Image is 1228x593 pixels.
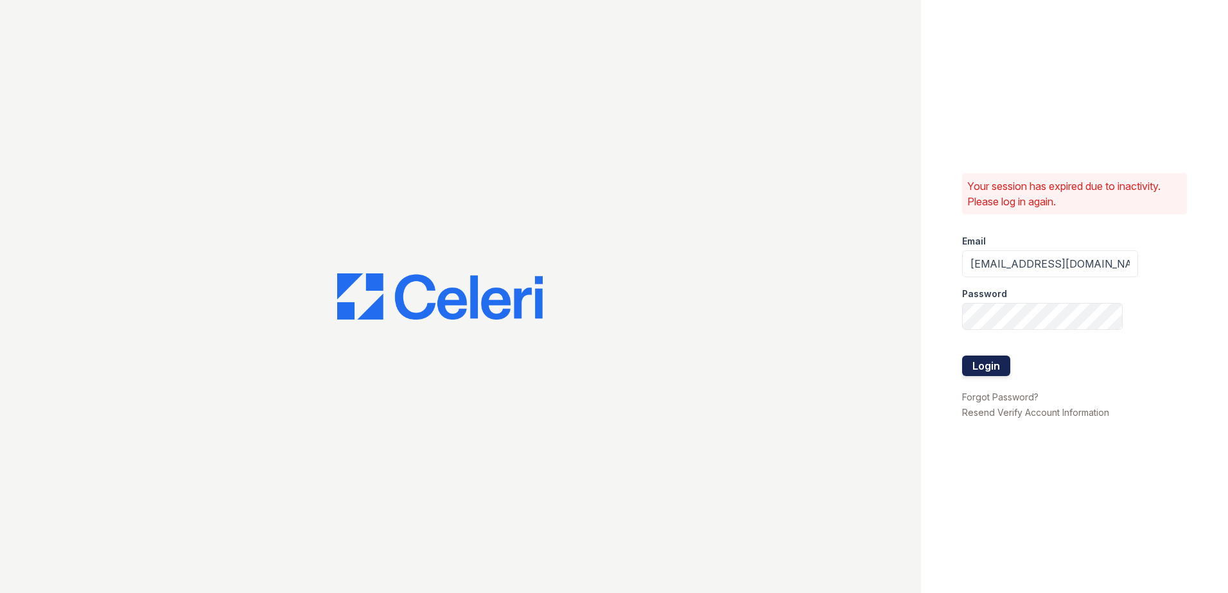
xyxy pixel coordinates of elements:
[962,407,1109,418] a: Resend Verify Account Information
[962,235,986,248] label: Email
[962,356,1010,376] button: Login
[962,391,1039,402] a: Forgot Password?
[967,178,1182,209] p: Your session has expired due to inactivity. Please log in again.
[962,288,1007,300] label: Password
[337,273,543,320] img: CE_Logo_Blue-a8612792a0a2168367f1c8372b55b34899dd931a85d93a1a3d3e32e68fde9ad4.png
